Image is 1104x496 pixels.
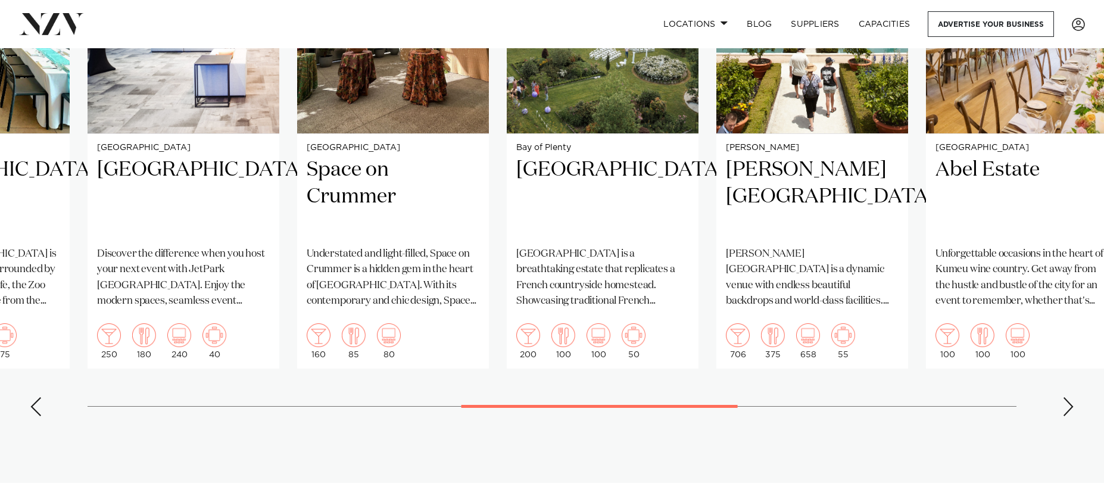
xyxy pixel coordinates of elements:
[377,323,401,347] img: theatre.png
[307,323,330,359] div: 160
[202,323,226,347] img: meeting.png
[97,323,121,347] img: cocktail.png
[849,11,920,37] a: Capacities
[516,323,540,359] div: 200
[167,323,191,347] img: theatre.png
[726,323,750,359] div: 706
[971,323,994,359] div: 100
[1006,323,1030,359] div: 100
[726,144,899,152] small: [PERSON_NAME]
[97,323,121,359] div: 250
[342,323,366,359] div: 85
[796,323,820,347] img: theatre.png
[781,11,849,37] a: SUPPLIERS
[307,323,330,347] img: cocktail.png
[307,247,479,309] p: Understated and light-filled, Space on Crummer is a hidden gem in the heart of [GEOGRAPHIC_DATA]....
[726,323,750,347] img: cocktail.png
[928,11,1054,37] a: Advertise your business
[307,157,479,237] h2: Space on Crummer
[202,323,226,359] div: 40
[132,323,156,347] img: dining.png
[622,323,645,359] div: 50
[516,247,689,309] p: [GEOGRAPHIC_DATA] is a breathtaking estate that replicates a French countryside homestead. Showca...
[761,323,785,359] div: 375
[97,157,270,237] h2: [GEOGRAPHIC_DATA]
[587,323,610,359] div: 100
[377,323,401,359] div: 80
[587,323,610,347] img: theatre.png
[516,157,689,237] h2: [GEOGRAPHIC_DATA]
[342,323,366,347] img: dining.png
[551,323,575,347] img: dining.png
[622,323,645,347] img: meeting.png
[831,323,855,359] div: 55
[132,323,156,359] div: 180
[935,323,959,347] img: cocktail.png
[761,323,785,347] img: dining.png
[551,323,575,359] div: 100
[935,323,959,359] div: 100
[971,323,994,347] img: dining.png
[796,323,820,359] div: 658
[516,323,540,347] img: cocktail.png
[97,144,270,152] small: [GEOGRAPHIC_DATA]
[1006,323,1030,347] img: theatre.png
[19,13,84,35] img: nzv-logo.png
[167,323,191,359] div: 240
[97,247,270,309] p: Discover the difference when you host your next event with JetPark [GEOGRAPHIC_DATA]. Enjoy the m...
[516,144,689,152] small: Bay of Plenty
[737,11,781,37] a: BLOG
[654,11,737,37] a: Locations
[307,144,479,152] small: [GEOGRAPHIC_DATA]
[726,247,899,309] p: [PERSON_NAME][GEOGRAPHIC_DATA] is a dynamic venue with endless beautiful backdrops and world-clas...
[726,157,899,237] h2: [PERSON_NAME][GEOGRAPHIC_DATA]
[831,323,855,347] img: meeting.png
